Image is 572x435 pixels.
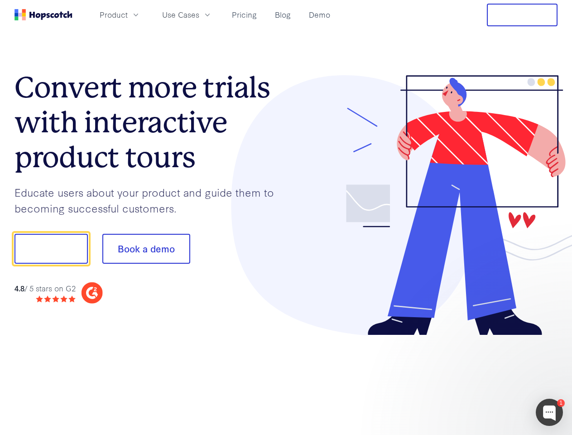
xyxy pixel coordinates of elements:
a: Blog [271,7,294,22]
button: Book a demo [102,234,190,264]
strong: 4.8 [14,283,24,293]
span: Use Cases [162,9,199,20]
p: Educate users about your product and guide them to becoming successful customers. [14,184,286,216]
div: / 5 stars on G2 [14,283,76,294]
h1: Convert more trials with interactive product tours [14,70,286,174]
button: Use Cases [157,7,217,22]
a: Home [14,9,72,20]
button: Product [94,7,146,22]
a: Pricing [228,7,260,22]
span: Product [100,9,128,20]
a: Demo [305,7,334,22]
button: Show me! [14,234,88,264]
button: Free Trial [487,4,558,26]
div: 1 [557,399,565,407]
